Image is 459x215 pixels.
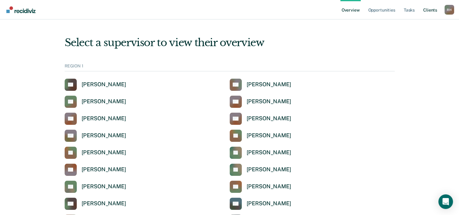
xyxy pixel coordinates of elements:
[65,181,126,193] a: [PERSON_NAME]
[65,147,126,159] a: [PERSON_NAME]
[247,149,291,156] div: [PERSON_NAME]
[444,5,454,15] button: Profile dropdown button
[82,149,126,156] div: [PERSON_NAME]
[247,81,291,88] div: [PERSON_NAME]
[230,113,291,125] a: [PERSON_NAME]
[247,115,291,122] div: [PERSON_NAME]
[82,115,126,122] div: [PERSON_NAME]
[247,183,291,190] div: [PERSON_NAME]
[6,6,35,13] img: Recidiviz
[230,147,291,159] a: [PERSON_NAME]
[230,198,291,210] a: [PERSON_NAME]
[65,63,395,71] div: REGION 1
[82,81,126,88] div: [PERSON_NAME]
[65,130,126,142] a: [PERSON_NAME]
[247,166,291,173] div: [PERSON_NAME]
[82,183,126,190] div: [PERSON_NAME]
[247,200,291,207] div: [PERSON_NAME]
[65,164,126,176] a: [PERSON_NAME]
[247,98,291,105] div: [PERSON_NAME]
[82,98,126,105] div: [PERSON_NAME]
[230,130,291,142] a: [PERSON_NAME]
[65,96,126,108] a: [PERSON_NAME]
[247,132,291,139] div: [PERSON_NAME]
[438,194,453,209] div: Open Intercom Messenger
[230,164,291,176] a: [PERSON_NAME]
[65,113,126,125] a: [PERSON_NAME]
[82,200,126,207] div: [PERSON_NAME]
[230,79,291,91] a: [PERSON_NAME]
[230,96,291,108] a: [PERSON_NAME]
[230,181,291,193] a: [PERSON_NAME]
[65,79,126,91] a: [PERSON_NAME]
[65,198,126,210] a: [PERSON_NAME]
[65,36,395,49] div: Select a supervisor to view their overview
[82,132,126,139] div: [PERSON_NAME]
[444,5,454,15] div: R H
[82,166,126,173] div: [PERSON_NAME]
